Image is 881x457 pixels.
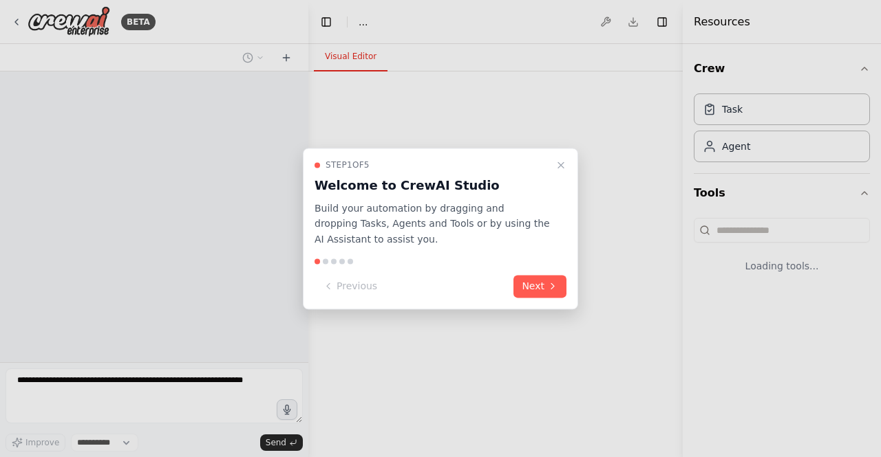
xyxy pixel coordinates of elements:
button: Next [513,275,566,298]
button: Close walkthrough [553,157,569,173]
h3: Welcome to CrewAI Studio [315,176,550,195]
span: Step 1 of 5 [326,159,370,170]
p: Build your automation by dragging and dropping Tasks, Agents and Tools or by using the AI Assista... [315,201,550,247]
button: Previous [315,275,385,298]
button: Hide left sidebar [317,12,336,32]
